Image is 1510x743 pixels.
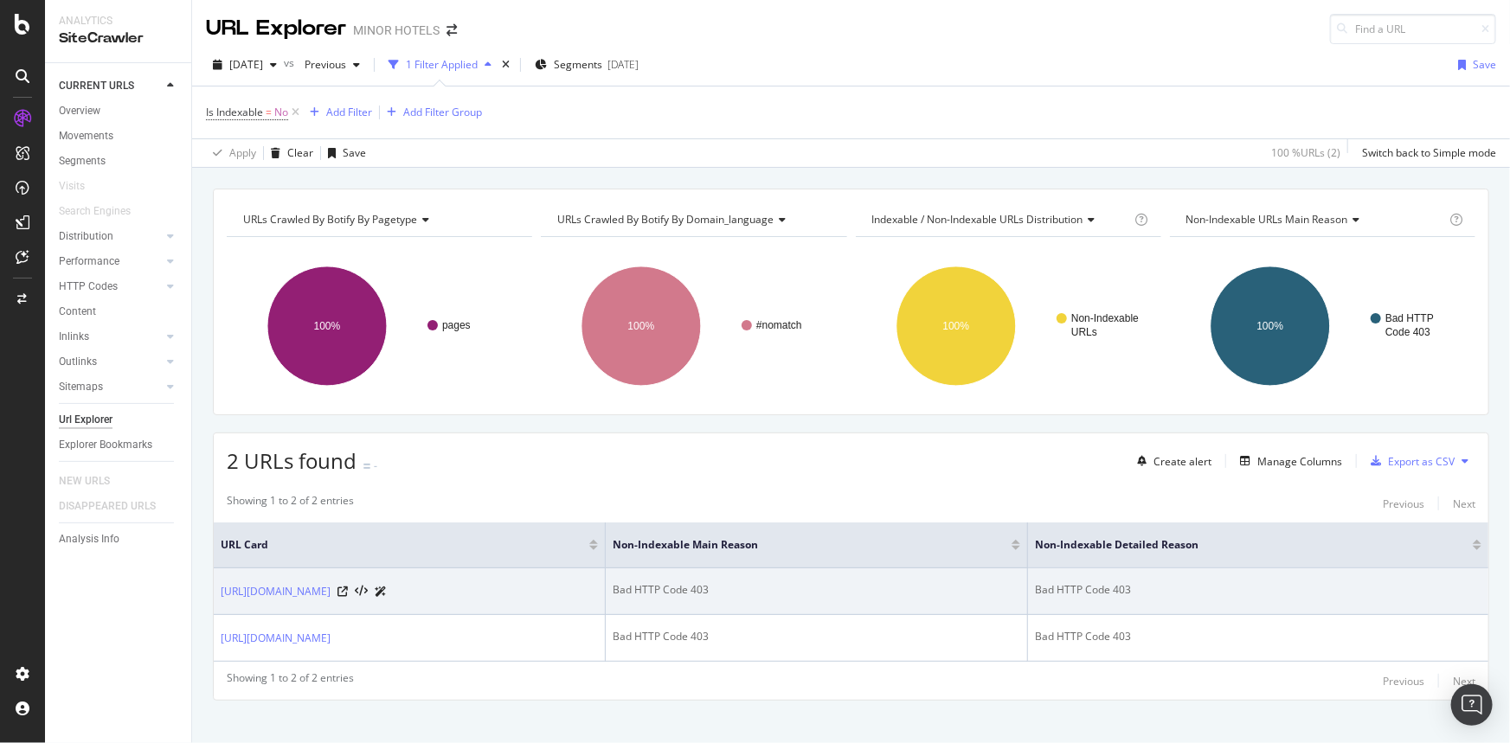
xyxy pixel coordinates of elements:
[1453,674,1475,689] div: Next
[447,24,457,36] div: arrow-right-arrow-left
[1153,454,1211,469] div: Create alert
[287,145,313,160] div: Clear
[1364,447,1455,475] button: Export as CSV
[613,582,1020,598] div: Bad HTTP Code 403
[1186,212,1348,227] span: Non-Indexable URLs Main Reason
[406,57,478,72] div: 1 Filter Applied
[869,206,1132,234] h4: Indexable / Non-Indexable URLs Distribution
[1453,670,1475,691] button: Next
[206,14,346,43] div: URL Explorer
[1383,674,1424,689] div: Previous
[284,55,298,70] span: vs
[227,493,354,514] div: Showing 1 to 2 of 2 entries
[1388,454,1455,469] div: Export as CSV
[206,51,284,79] button: [DATE]
[442,319,471,331] text: pages
[59,497,173,516] a: DISAPPEARED URLS
[1453,493,1475,514] button: Next
[59,14,177,29] div: Analytics
[264,139,313,167] button: Clear
[541,251,844,401] svg: A chart.
[59,227,113,246] div: Distribution
[227,251,530,401] svg: A chart.
[59,102,179,120] a: Overview
[59,328,89,346] div: Inlinks
[59,378,103,396] div: Sitemaps
[1256,320,1283,332] text: 100%
[59,29,177,48] div: SiteCrawler
[59,177,102,195] a: Visits
[1183,206,1446,234] h4: Non-Indexable URLs Main Reason
[59,278,162,296] a: HTTP Codes
[59,411,179,429] a: Url Explorer
[1130,447,1211,475] button: Create alert
[554,57,602,72] span: Segments
[206,105,263,119] span: Is Indexable
[221,537,585,553] span: URL Card
[403,105,482,119] div: Add Filter Group
[1383,496,1424,511] div: Previous
[59,472,110,490] div: NEW URLS
[59,77,162,95] a: CURRENT URLS
[1451,684,1493,726] div: Open Intercom Messenger
[59,436,152,454] div: Explorer Bookmarks
[382,51,498,79] button: 1 Filter Applied
[59,202,148,221] a: Search Engines
[1385,312,1434,324] text: Bad HTTP
[1170,251,1473,401] svg: A chart.
[59,303,179,321] a: Content
[942,320,969,332] text: 100%
[243,212,417,227] span: URLs Crawled By Botify By pagetype
[607,57,639,72] div: [DATE]
[1035,582,1481,598] div: Bad HTTP Code 403
[298,51,367,79] button: Previous
[59,177,85,195] div: Visits
[337,586,348,597] a: Visit Online Page
[274,100,288,125] span: No
[528,51,646,79] button: Segments[DATE]
[1451,51,1496,79] button: Save
[59,303,96,321] div: Content
[380,102,482,123] button: Add Filter Group
[229,57,263,72] span: 2025 Oct. 3rd
[1035,537,1447,553] span: Non-Indexable Detailed Reason
[59,436,179,454] a: Explorer Bookmarks
[557,212,774,227] span: URLs Crawled By Botify By domain_language
[1271,145,1340,160] div: 100 % URLs ( 2 )
[1473,57,1496,72] div: Save
[221,583,331,600] a: [URL][DOMAIN_NAME]
[59,353,97,371] div: Outlinks
[59,152,179,170] a: Segments
[266,105,272,119] span: =
[1383,670,1424,691] button: Previous
[59,278,118,296] div: HTTP Codes
[1355,139,1496,167] button: Switch back to Simple mode
[206,139,256,167] button: Apply
[59,77,134,95] div: CURRENT URLS
[1257,454,1342,469] div: Manage Columns
[355,586,368,598] button: View HTML Source
[59,102,100,120] div: Overview
[314,320,341,332] text: 100%
[59,353,162,371] a: Outlinks
[872,212,1083,227] span: Indexable / Non-Indexable URLs distribution
[756,319,802,331] text: #nomatch
[59,497,156,516] div: DISAPPEARED URLS
[229,145,256,160] div: Apply
[363,464,370,469] img: Equal
[1385,326,1430,338] text: Code 403
[221,630,331,647] a: [URL][DOMAIN_NAME]
[1071,312,1139,324] text: Non-Indexable
[554,206,831,234] h4: URLs Crawled By Botify By domain_language
[298,57,346,72] span: Previous
[375,582,387,600] a: AI Url Details
[59,530,179,548] a: Analysis Info
[59,472,127,490] a: NEW URLS
[353,22,440,39] div: MINOR HOTELS
[374,458,377,473] div: -
[1383,493,1424,514] button: Previous
[59,378,162,396] a: Sitemaps
[856,251,1159,401] svg: A chart.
